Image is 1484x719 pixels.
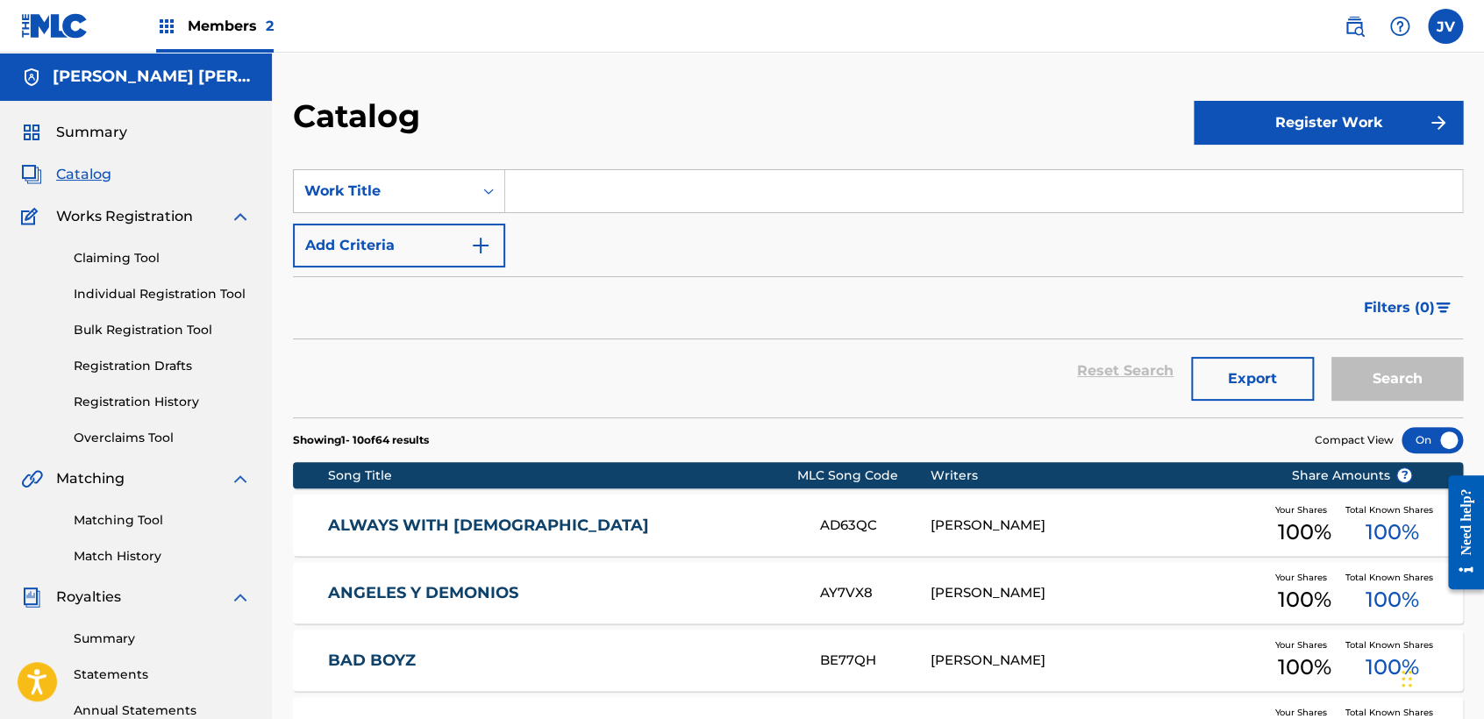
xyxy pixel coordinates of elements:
[56,122,127,143] span: Summary
[931,651,1264,671] div: [PERSON_NAME]
[74,321,251,339] a: Bulk Registration Tool
[1366,651,1419,683] span: 100 %
[931,466,1264,485] div: Writers
[1345,503,1439,516] span: Total Known Shares
[1278,516,1331,548] span: 100 %
[156,16,177,37] img: Top Rightsholders
[1428,112,1449,133] img: f7272a7cc735f4ea7f67.svg
[74,285,251,303] a: Individual Registration Tool
[1275,503,1334,516] span: Your Shares
[74,393,251,411] a: Registration History
[1389,16,1410,37] img: help
[1275,706,1334,719] span: Your Shares
[21,122,42,143] img: Summary
[21,468,43,489] img: Matching
[470,235,491,256] img: 9d2ae6d4665cec9f34b9.svg
[21,13,89,39] img: MLC Logo
[293,96,429,136] h2: Catalog
[931,583,1264,603] div: [PERSON_NAME]
[819,651,931,671] div: BE77QH
[304,181,462,202] div: Work Title
[266,18,274,34] span: 2
[1353,286,1463,330] button: Filters (0)
[293,432,429,448] p: Showing 1 - 10 of 64 results
[1194,101,1463,145] button: Register Work
[1345,706,1439,719] span: Total Known Shares
[1278,584,1331,616] span: 100 %
[74,547,251,566] a: Match History
[230,206,251,227] img: expand
[1278,651,1331,683] span: 100 %
[74,630,251,648] a: Summary
[1435,462,1484,603] iframe: Resource Center
[21,164,42,185] img: Catalog
[1345,638,1439,651] span: Total Known Shares
[293,169,1463,417] form: Search Form
[21,206,44,227] img: Works Registration
[230,587,251,608] img: expand
[1345,571,1439,584] span: Total Known Shares
[1397,468,1411,482] span: ?
[1275,571,1334,584] span: Your Shares
[21,67,42,88] img: Accounts
[1344,16,1365,37] img: search
[56,587,121,608] span: Royalties
[293,224,505,267] button: Add Criteria
[328,651,796,671] a: BAD BOYZ
[1382,9,1417,44] div: Help
[56,206,193,227] span: Works Registration
[328,583,796,603] a: ANGELES Y DEMONIOS
[1191,357,1314,401] button: Export
[56,164,111,185] span: Catalog
[74,666,251,684] a: Statements
[1436,303,1451,313] img: filter
[819,516,931,536] div: AD63QC
[1275,638,1334,651] span: Your Shares
[328,516,796,536] a: ALWAYS WITH [DEMOGRAPHIC_DATA]
[74,511,251,530] a: Matching Tool
[74,357,251,375] a: Registration Drafts
[188,16,274,36] span: Members
[74,249,251,267] a: Claiming Tool
[21,122,127,143] a: SummarySummary
[56,468,125,489] span: Matching
[1291,466,1412,485] span: Share Amounts
[797,466,931,485] div: MLC Song Code
[1402,652,1412,705] div: Arrastrar
[931,516,1264,536] div: [PERSON_NAME]
[21,164,111,185] a: CatalogCatalog
[1428,9,1463,44] div: User Menu
[1315,432,1394,448] span: Compact View
[74,429,251,447] a: Overclaims Tool
[1396,635,1484,719] div: Widget de chat
[230,468,251,489] img: expand
[53,67,251,87] h5: JORGE VÁZQUEZ GUERRA
[1337,9,1372,44] a: Public Search
[1366,516,1419,548] span: 100 %
[21,587,42,608] img: Royalties
[1364,297,1435,318] span: Filters ( 0 )
[1366,584,1419,616] span: 100 %
[819,583,931,603] div: AY7VX8
[1396,635,1484,719] iframe: Chat Widget
[328,466,797,485] div: Song Title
